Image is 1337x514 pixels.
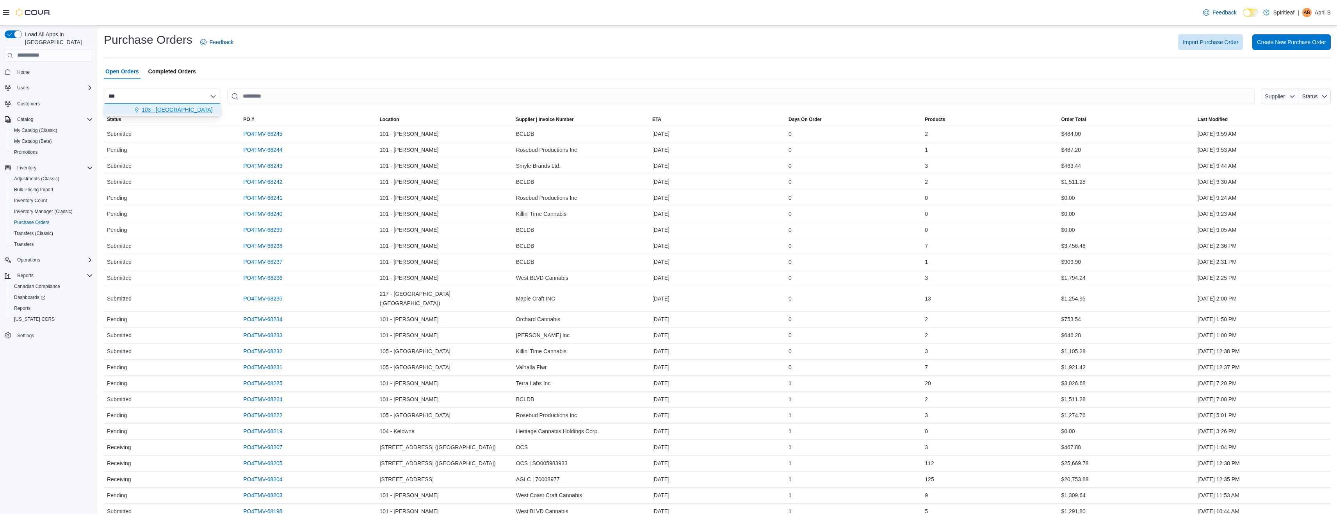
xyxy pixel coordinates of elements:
[513,206,649,222] div: Killin' Time Cannabis
[11,126,93,135] span: My Catalog (Classic)
[227,89,1255,104] input: This is a search bar. After typing your query, hit enter to filter the results lower in the page.
[243,257,282,267] a: PO4TMV-68237
[513,391,649,407] div: BCLDB
[11,229,93,238] span: Transfers (Classic)
[789,395,792,404] span: 1
[2,98,96,109] button: Customers
[925,379,931,388] span: 20
[14,305,30,311] span: Reports
[243,273,282,283] a: PO4TMV-68236
[789,294,792,303] span: 0
[14,138,52,144] span: My Catalog (Beta)
[11,315,93,324] span: Washington CCRS
[11,196,93,205] span: Inventory Count
[925,257,928,267] span: 1
[1195,391,1331,407] div: [DATE] 7:00 PM
[789,331,792,340] span: 0
[104,104,221,116] button: 103 - [GEOGRAPHIC_DATA]
[17,165,36,171] span: Inventory
[789,315,792,324] span: 0
[11,207,93,216] span: Inventory Manager (Classic)
[1195,113,1331,126] button: Last Modified
[1265,93,1285,100] span: Supplier
[11,174,93,183] span: Adjustments (Classic)
[1198,116,1228,123] span: Last Modified
[11,304,34,313] a: Reports
[2,162,96,173] button: Inventory
[11,240,93,249] span: Transfers
[107,241,132,251] span: Submitted
[649,190,785,206] div: [DATE]
[379,289,509,308] span: 217 - [GEOGRAPHIC_DATA] ([GEOGRAPHIC_DATA])
[243,161,282,171] a: PO4TMV-68243
[379,363,450,372] span: 105 - [GEOGRAPHIC_DATA]
[379,193,438,203] span: 101 - [PERSON_NAME]
[789,273,792,283] span: 0
[11,137,55,146] a: My Catalog (Beta)
[1058,343,1195,359] div: $1,105.28
[243,475,282,484] a: PO4TMV-68204
[14,316,55,322] span: [US_STATE] CCRS
[104,113,240,126] button: Status
[922,113,1058,126] button: Products
[789,241,792,251] span: 0
[107,129,132,139] span: Submitted
[1195,291,1331,306] div: [DATE] 2:00 PM
[789,379,792,388] span: 1
[107,273,132,283] span: Submitted
[8,184,96,195] button: Bulk Pricing Import
[789,209,792,219] span: 0
[243,145,282,155] a: PO4TMV-68244
[14,271,37,280] button: Reports
[1058,113,1195,126] button: Order Total
[243,225,282,235] a: PO4TMV-68239
[513,142,649,158] div: Rosebud Productions Inc
[379,116,399,123] span: Location
[11,185,57,194] a: Bulk Pricing Import
[2,66,96,78] button: Home
[8,239,96,250] button: Transfers
[925,241,928,251] span: 7
[1195,174,1331,190] div: [DATE] 9:30 AM
[1061,116,1086,123] span: Order Total
[11,137,93,146] span: My Catalog (Beta)
[243,395,282,404] a: PO4TMV-68224
[1315,8,1331,17] p: April B
[243,427,282,436] a: PO4TMV-68219
[1195,311,1331,327] div: [DATE] 1:50 PM
[1058,206,1195,222] div: $0.00
[649,407,785,423] div: [DATE]
[1058,291,1195,306] div: $1,254.95
[376,113,513,126] button: Location
[513,375,649,391] div: Terra Labs Inc
[1183,38,1238,46] span: Import Purchase Order
[107,145,127,155] span: Pending
[649,206,785,222] div: [DATE]
[513,126,649,142] div: BCLDB
[1058,142,1195,158] div: $487.20
[107,177,132,187] span: Submitted
[1058,174,1195,190] div: $1,511.28
[1200,5,1239,20] a: Feedback
[8,136,96,147] button: My Catalog (Beta)
[107,257,132,267] span: Submitted
[243,331,282,340] a: PO4TMV-68233
[1252,34,1331,50] button: Create New Purchase Order
[142,106,213,114] span: 103 - [GEOGRAPHIC_DATA]
[1302,93,1318,100] span: Status
[107,395,132,404] span: Submitted
[210,38,233,46] span: Feedback
[513,343,649,359] div: Killin' Time Cannabis
[17,257,40,263] span: Operations
[11,282,93,291] span: Canadian Compliance
[1273,8,1294,17] p: Spiritleaf
[785,113,922,126] button: Days On Order
[243,379,282,388] a: PO4TMV-68225
[1212,9,1236,16] span: Feedback
[649,222,785,238] div: [DATE]
[379,315,438,324] span: 101 - [PERSON_NAME]
[14,241,34,247] span: Transfers
[8,125,96,136] button: My Catalog (Classic)
[240,113,376,126] button: PO #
